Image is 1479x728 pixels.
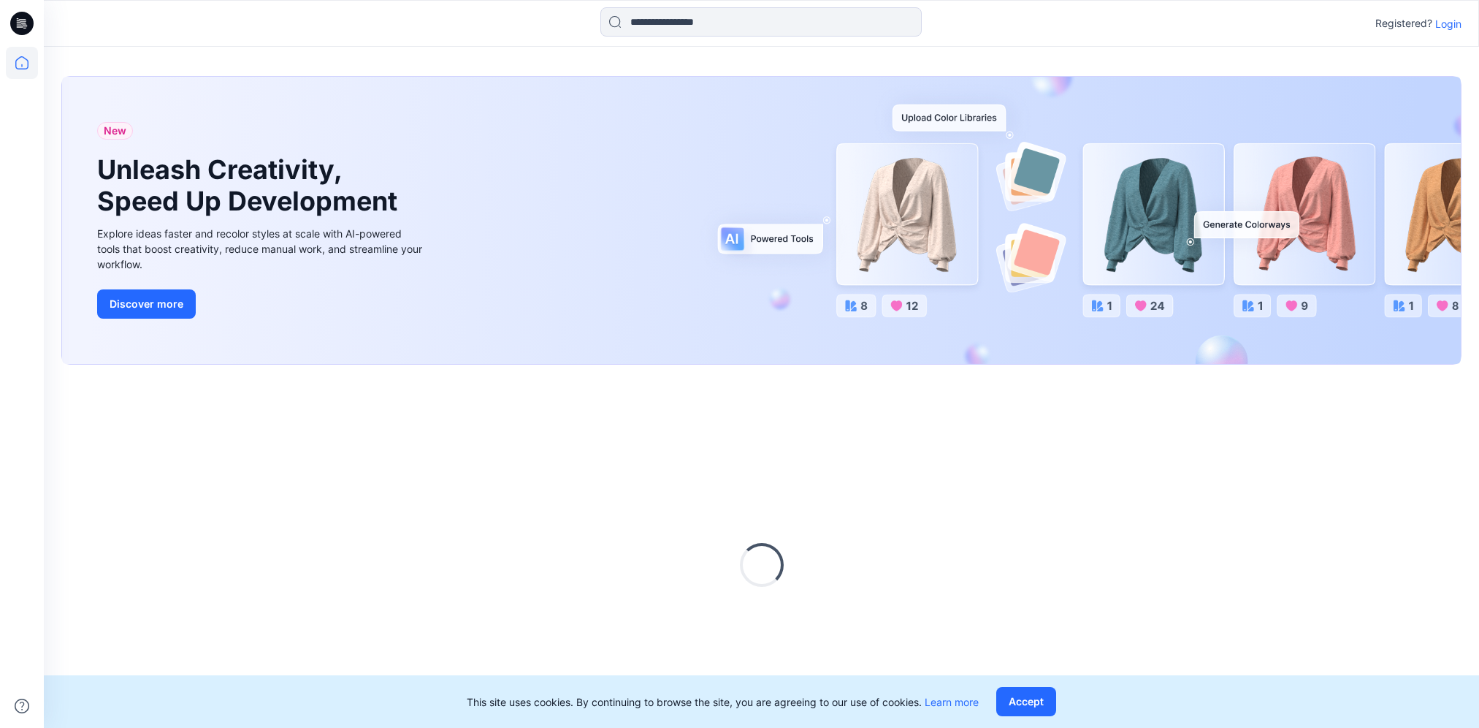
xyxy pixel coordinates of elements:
a: Discover more [97,289,426,319]
h1: Unleash Creativity, Speed Up Development [97,154,404,217]
span: New [104,122,126,140]
a: Learn more [925,696,979,708]
p: This site uses cookies. By continuing to browse the site, you are agreeing to our use of cookies. [467,694,979,710]
button: Discover more [97,289,196,319]
p: Registered? [1375,15,1432,32]
p: Login [1435,16,1461,31]
button: Accept [996,687,1056,716]
div: Explore ideas faster and recolor styles at scale with AI-powered tools that boost creativity, red... [97,226,426,272]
